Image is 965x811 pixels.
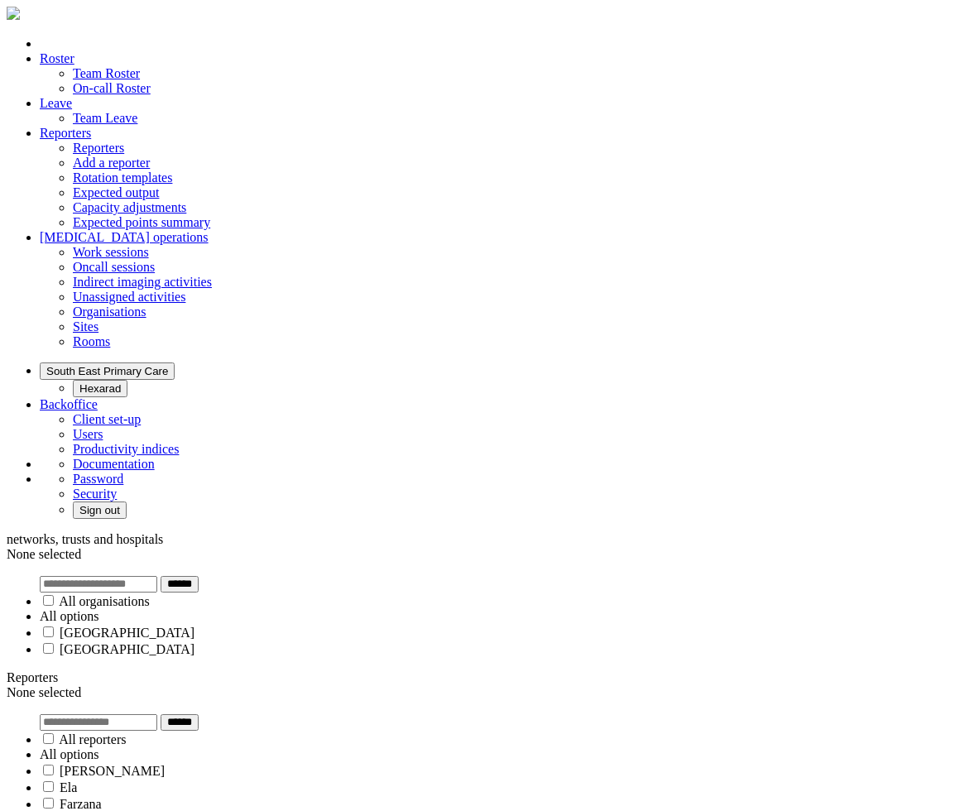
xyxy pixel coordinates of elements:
li: All options [40,747,958,762]
button: Sign out [73,501,127,519]
a: Documentation [73,457,155,471]
a: On-call Roster [73,81,151,95]
a: Capacity adjustments [73,200,186,214]
a: [MEDICAL_DATA] operations [40,230,209,244]
ul: South East Primary Care [40,380,958,397]
a: Client set-up [73,412,141,426]
a: Team Leave [73,111,137,125]
a: Oncall sessions [73,260,155,274]
a: Add a reporter [73,156,150,170]
a: Unassigned activities [73,290,185,304]
a: Work sessions [73,245,149,259]
a: Leave [40,96,72,110]
label: [PERSON_NAME] [60,764,165,778]
li: All options [40,609,958,624]
label: All organisations [59,594,149,608]
button: Hexarad [73,380,127,397]
a: Indirect imaging activities [73,275,212,289]
a: Security [73,487,117,501]
button: South East Primary Care [40,362,175,380]
label: [GEOGRAPHIC_DATA] [60,626,194,640]
img: brand-opti-rad-logos-blue-and-white-d2f68631ba2948856bd03f2d395fb146ddc8fb01b4b6e9315ea85fa773367... [7,7,20,20]
label: Farzana [60,797,102,811]
a: Team Roster [73,66,140,80]
div: None selected [7,547,958,562]
a: Organisations [73,305,146,319]
a: Productivity indices [73,442,179,456]
a: Roster [40,51,74,65]
a: Expected points summary [73,215,210,229]
a: Expected output [73,185,159,199]
a: Rotation templates [73,170,172,185]
a: Users [73,427,103,441]
a: Rooms [73,334,110,348]
label: [GEOGRAPHIC_DATA] [60,642,194,656]
a: Reporters [40,126,91,140]
a: Password [73,472,123,486]
a: Backoffice [40,397,98,411]
div: None selected [7,685,958,700]
label: Ela [60,780,77,794]
label: Reporters [7,670,58,684]
label: All reporters [59,732,126,746]
a: Sites [73,319,98,334]
a: Reporters [73,141,124,155]
label: networks, trusts and hospitals [7,532,163,546]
